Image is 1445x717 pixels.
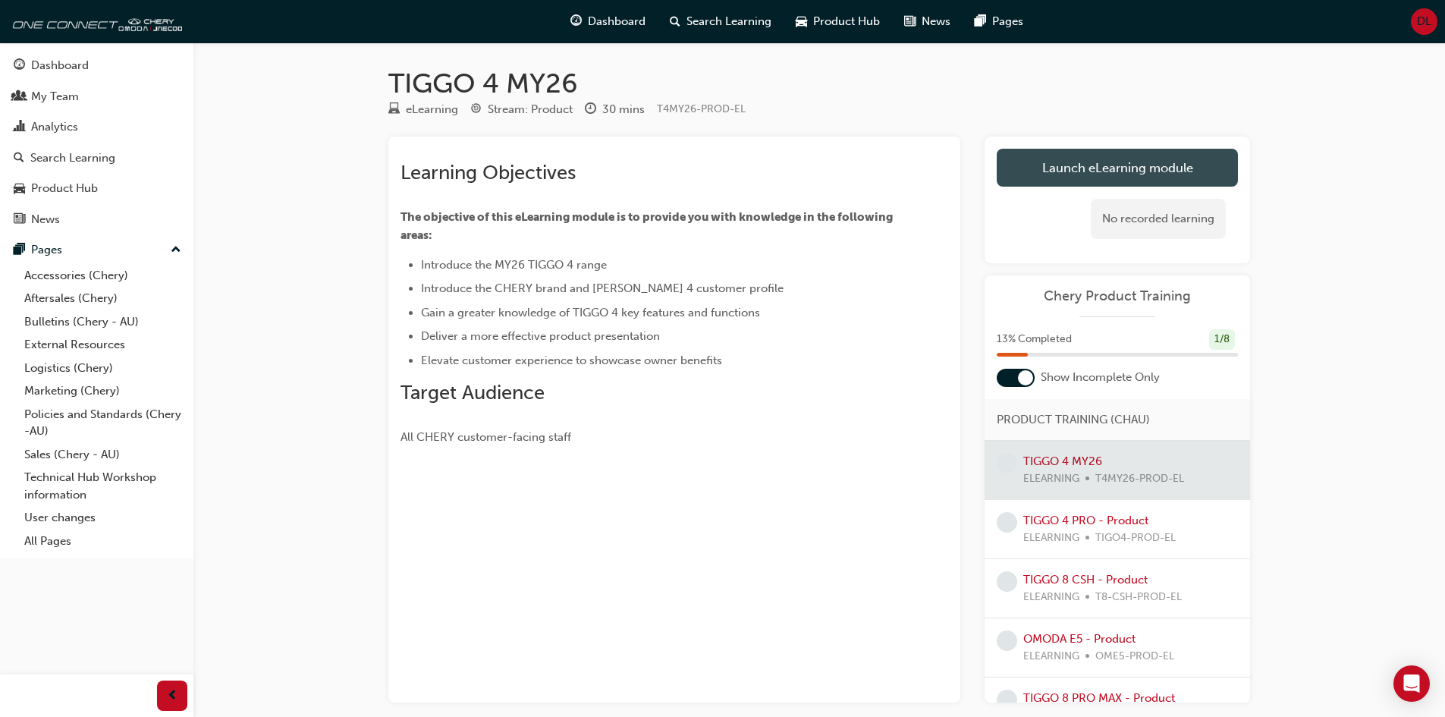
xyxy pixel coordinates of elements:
span: pages-icon [14,244,25,257]
button: Pages [6,236,187,264]
a: Aftersales (Chery) [18,287,187,310]
div: Pages [31,241,62,259]
a: User changes [18,506,187,530]
a: Marketing (Chery) [18,379,187,403]
span: learningRecordVerb_NONE-icon [997,512,1017,533]
span: ELEARNING [1023,589,1079,606]
div: No recorded learning [1091,199,1226,239]
a: Dashboard [6,52,187,80]
a: Logistics (Chery) [18,357,187,380]
div: My Team [31,88,79,105]
a: News [6,206,187,234]
span: search-icon [14,152,24,165]
span: learningRecordVerb_NONE-icon [997,631,1017,651]
div: Search Learning [30,149,115,167]
span: Introduce the MY26 TIGGO 4 range [421,258,607,272]
div: Duration [585,100,645,119]
div: Product Hub [31,180,98,197]
span: clock-icon [585,103,596,117]
span: Target Audience [401,381,545,404]
span: news-icon [14,213,25,227]
a: guage-iconDashboard [558,6,658,37]
h1: TIGGO 4 MY26 [388,67,1250,100]
a: Bulletins (Chery - AU) [18,310,187,334]
a: Policies and Standards (Chery -AU) [18,403,187,443]
span: learningRecordVerb_NONE-icon [997,571,1017,592]
a: TIGGO 4 PRO - Product [1023,514,1148,527]
span: Show Incomplete Only [1041,369,1160,386]
a: Chery Product Training [997,288,1238,305]
a: Search Learning [6,144,187,172]
a: My Team [6,83,187,111]
span: Dashboard [588,13,646,30]
a: pages-iconPages [963,6,1035,37]
span: TIGO4-PROD-EL [1095,530,1176,547]
span: 13 % Completed [997,331,1072,348]
img: oneconnect [8,6,182,36]
span: Pages [992,13,1023,30]
span: target-icon [470,103,482,117]
div: 30 mins [602,101,645,118]
span: guage-icon [14,59,25,73]
span: PRODUCT TRAINING (CHAU) [997,411,1150,429]
span: people-icon [14,90,25,104]
span: Gain a greater knowledge of TIGGO 4 key features and functions [421,306,760,319]
span: Search Learning [686,13,771,30]
button: DL [1411,8,1437,35]
a: Accessories (Chery) [18,264,187,288]
span: learningRecordVerb_NONE-icon [997,690,1017,710]
span: The objective of this eLearning module is to provide you with knowledge in the following areas: [401,210,895,242]
button: DashboardMy TeamAnalyticsSearch LearningProduct HubNews [6,49,187,236]
span: ELEARNING [1023,648,1079,665]
span: car-icon [796,12,807,31]
span: prev-icon [167,687,178,706]
a: Product Hub [6,175,187,203]
span: chart-icon [14,121,25,134]
span: ELEARNING [1023,530,1079,547]
a: car-iconProduct Hub [784,6,892,37]
div: Stream [470,100,573,119]
span: Learning resource code [657,102,746,115]
a: All Pages [18,530,187,553]
span: OME5-PROD-EL [1095,648,1174,665]
div: Analytics [31,118,78,136]
span: Product Hub [813,13,880,30]
div: Dashboard [31,57,89,74]
span: Deliver a more effective product presentation [421,329,660,343]
div: 1 / 8 [1209,329,1235,350]
a: news-iconNews [892,6,963,37]
a: TIGGO 8 PRO MAX - Product [1023,691,1175,705]
a: TIGGO 8 CSH - Product [1023,573,1148,586]
a: Analytics [6,113,187,141]
div: Stream: Product [488,101,573,118]
span: News [922,13,950,30]
a: Launch eLearning module [997,149,1238,187]
span: car-icon [14,182,25,196]
span: DL [1417,13,1431,30]
a: OMODA E5 - Product [1023,632,1136,646]
a: search-iconSearch Learning [658,6,784,37]
span: learningResourceType_ELEARNING-icon [388,103,400,117]
div: News [31,211,60,228]
span: Introduce the CHERY brand and [PERSON_NAME] 4 customer profile [421,281,784,295]
a: Technical Hub Workshop information [18,466,187,506]
span: up-icon [171,241,181,260]
span: Learning Objectives [401,161,576,184]
div: Open Intercom Messenger [1393,665,1430,702]
a: External Resources [18,333,187,357]
span: pages-icon [975,12,986,31]
span: All CHERY customer-facing staff [401,430,571,444]
span: T8-CSH-PROD-EL [1095,589,1182,606]
span: guage-icon [570,12,582,31]
span: learningRecordVerb_NONE-icon [997,453,1017,473]
span: news-icon [904,12,916,31]
a: Sales (Chery - AU) [18,443,187,467]
div: Type [388,100,458,119]
span: Elevate customer experience to showcase owner benefits [421,354,722,367]
div: eLearning [406,101,458,118]
span: search-icon [670,12,680,31]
